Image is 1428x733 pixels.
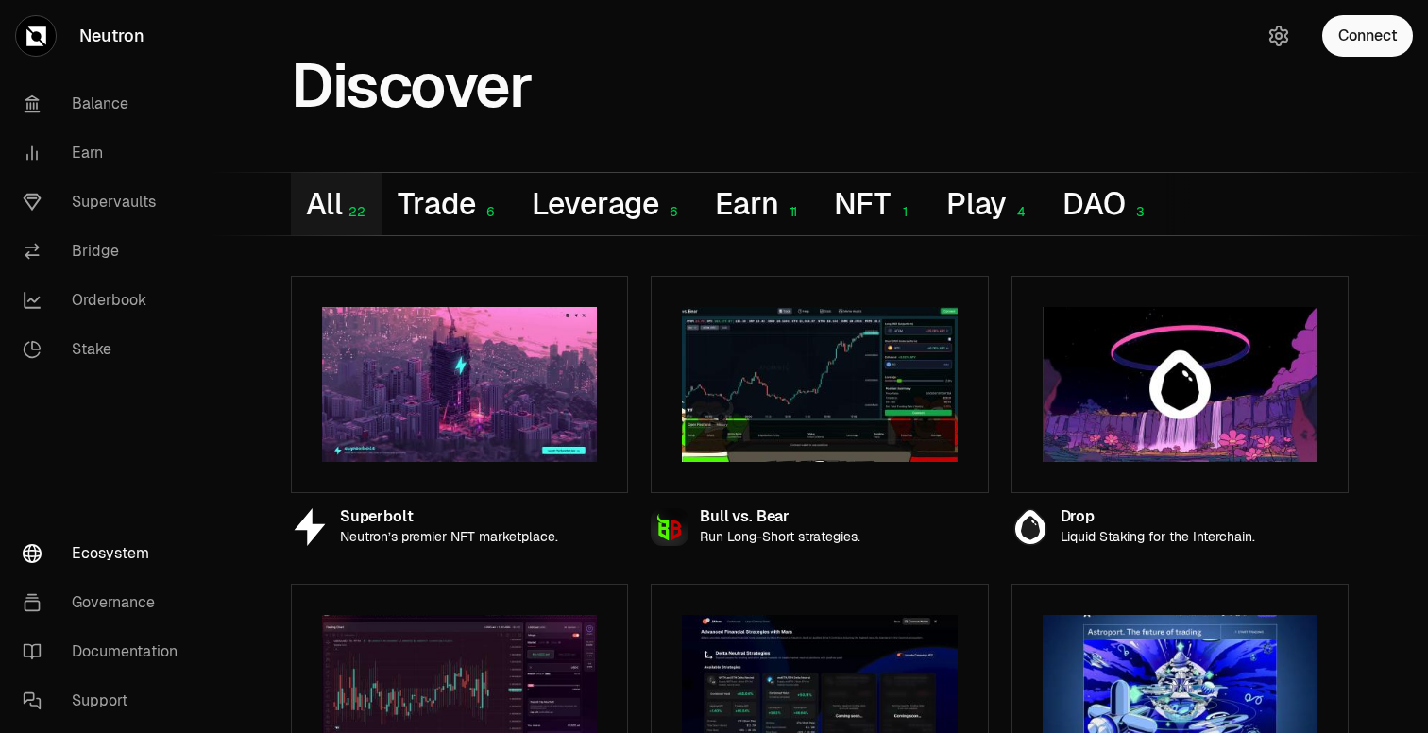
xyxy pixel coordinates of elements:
[1007,204,1032,220] div: 4
[8,578,204,627] a: Governance
[778,204,804,220] div: 11
[1322,15,1413,57] button: Connect
[1061,509,1255,525] div: Drop
[931,173,1047,235] button: Play
[700,509,860,525] div: Bull vs. Bear
[8,178,204,227] a: Supervaults
[659,204,685,220] div: 6
[682,307,957,462] img: Bull vs. Bear preview image
[382,173,516,235] button: Trade
[1126,204,1151,220] div: 3
[8,325,204,374] a: Stake
[700,529,860,545] p: Run Long-Short strategies.
[517,173,701,235] button: Leverage
[8,627,204,676] a: Documentation
[8,529,204,578] a: Ecosystem
[1043,307,1317,462] img: Drop preview image
[700,173,819,235] button: Earn
[322,307,597,462] img: Superbolt preview image
[1047,173,1165,235] button: DAO
[1061,529,1255,545] p: Liquid Staking for the Interchain.
[819,173,930,235] button: NFT
[8,227,204,276] a: Bridge
[8,128,204,178] a: Earn
[291,60,532,111] h1: Discover
[340,529,558,545] p: Neutron’s premier NFT marketplace.
[8,676,204,725] a: Support
[476,204,501,220] div: 6
[891,204,916,220] div: 1
[291,173,382,235] button: All
[8,276,204,325] a: Orderbook
[342,204,367,220] div: 22
[8,79,204,128] a: Balance
[340,509,558,525] div: Superbolt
